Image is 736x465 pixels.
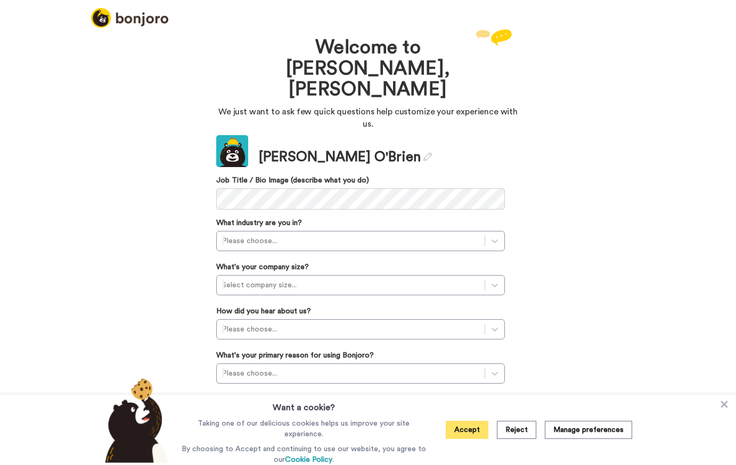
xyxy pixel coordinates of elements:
div: [PERSON_NAME] O'Brien [259,147,432,167]
p: Taking one of our delicious cookies helps us improve your site experience. [179,418,429,439]
label: What industry are you in? [216,218,302,228]
img: logo_full.png [91,8,168,28]
img: bear-with-cookie.png [95,378,174,463]
p: By choosing to Accept and continuing to use our website, you agree to our . [179,444,429,465]
h3: Want a cookie? [273,395,335,414]
a: Cookie Policy [285,456,332,463]
label: Job Title / Bio Image (describe what you do) [216,175,505,186]
label: What's your company size? [216,262,309,272]
button: Manage preferences [545,421,632,439]
p: We just want to ask few quick questions help customize your experience with us. [216,106,520,130]
button: Reject [497,421,536,439]
label: How did you hear about us? [216,306,311,317]
h1: Welcome to [PERSON_NAME], [PERSON_NAME] [248,37,488,101]
label: What's your primary reason for using Bonjoro? [216,350,374,361]
button: Accept [446,421,488,439]
img: reply.svg [476,29,512,46]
